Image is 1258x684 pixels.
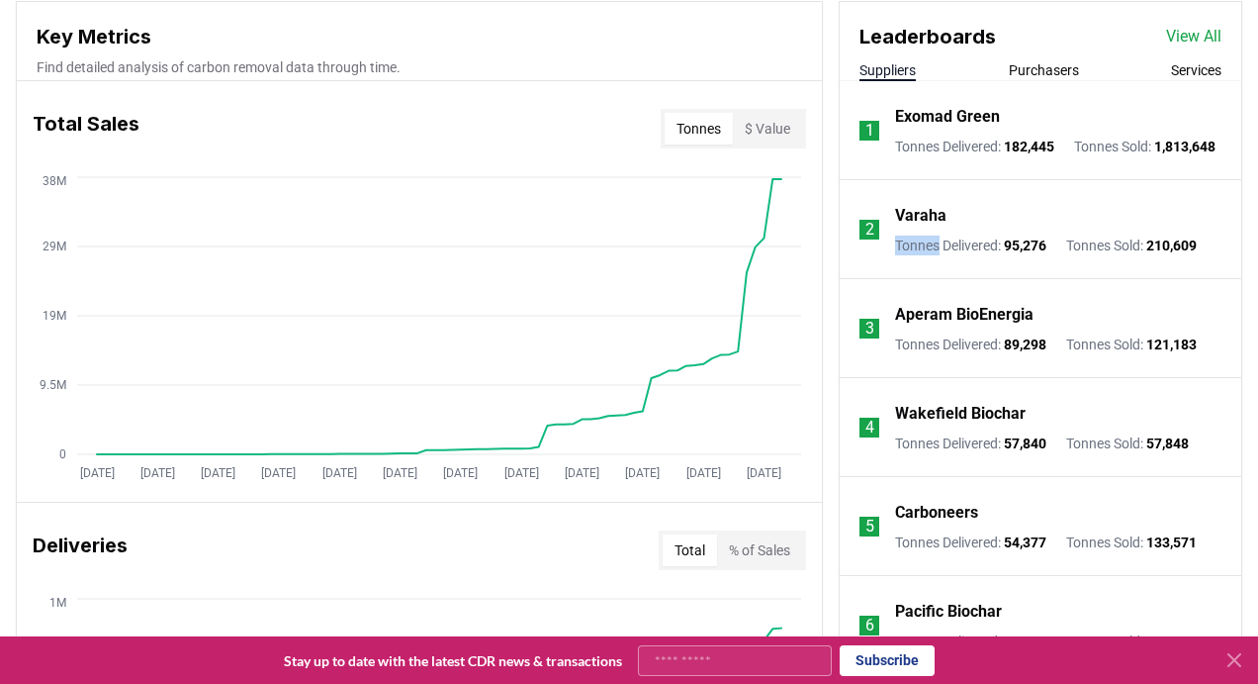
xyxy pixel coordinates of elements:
span: 57,840 [1004,436,1046,451]
span: 133,571 [1146,535,1197,550]
p: 6 [865,614,874,637]
tspan: [DATE] [261,466,296,480]
h3: Key Metrics [37,22,802,51]
span: 121,183 [1146,337,1197,352]
span: 182,445 [1004,139,1054,154]
tspan: [DATE] [201,466,235,480]
button: Purchasers [1009,60,1079,80]
tspan: 9.5M [40,378,66,392]
span: 95,276 [1004,238,1046,253]
tspan: 29M [43,240,66,253]
p: Tonnes Sold : [1066,236,1197,255]
p: 1 [865,119,874,143]
button: Suppliers [859,60,916,80]
a: View All [1166,25,1221,49]
span: 1,813,648 [1154,139,1215,154]
tspan: [DATE] [80,466,115,480]
tspan: [DATE] [565,466,599,480]
tspan: [DATE] [322,466,357,480]
a: Exomad Green [895,105,1000,129]
h3: Total Sales [33,109,139,148]
p: Find detailed analysis of carbon removal data through time. [37,57,802,77]
p: 4 [865,416,874,440]
p: Tonnes Delivered : [895,632,1046,651]
p: Tonnes Sold : [1066,533,1197,552]
p: 5 [865,515,874,538]
tspan: 1M [49,596,66,610]
p: Tonnes Delivered : [895,137,1054,156]
button: $ Value [733,113,802,145]
p: Tonnes Sold : [1066,632,1189,651]
tspan: [DATE] [443,466,478,480]
h3: Deliveries [33,531,128,570]
p: Tonnes Delivered : [895,533,1046,552]
p: Tonnes Delivered : [895,335,1046,354]
button: % of Sales [717,535,802,566]
span: 210,609 [1146,238,1197,253]
button: Tonnes [665,113,733,145]
p: Tonnes Sold : [1074,137,1215,156]
tspan: [DATE] [383,466,417,480]
p: 3 [865,317,874,341]
tspan: [DATE] [747,466,781,480]
span: 89,298 [1004,337,1046,352]
tspan: 38M [43,174,66,188]
tspan: [DATE] [686,466,721,480]
span: 54,377 [1004,535,1046,550]
a: Pacific Biochar [895,600,1002,624]
tspan: 19M [43,309,66,323]
button: Total [663,535,717,566]
span: 52,625 [1146,634,1189,649]
span: 57,848 [1146,436,1189,451]
p: Tonnes Sold : [1066,335,1197,354]
p: Tonnes Delivered : [895,434,1046,453]
span: 49,125 [1004,634,1046,649]
tspan: [DATE] [625,466,660,480]
a: Varaha [895,204,946,228]
a: Wakefield Biochar [895,402,1026,426]
p: Tonnes Delivered : [895,236,1046,255]
p: 2 [865,218,874,242]
tspan: [DATE] [504,466,539,480]
tspan: 0 [59,447,66,461]
button: Services [1171,60,1221,80]
p: Tonnes Sold : [1066,434,1189,453]
a: Aperam BioEnergia [895,303,1033,327]
h3: Leaderboards [859,22,996,51]
a: Carboneers [895,501,978,525]
tspan: [DATE] [140,466,175,480]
